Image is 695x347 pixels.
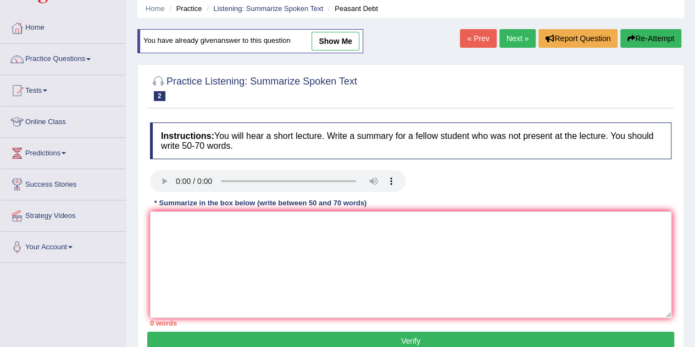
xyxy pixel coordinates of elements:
[1,75,126,103] a: Tests
[1,232,126,259] a: Your Account
[538,29,618,48] button: Report Question
[1,200,126,228] a: Strategy Videos
[154,91,165,101] span: 2
[620,29,681,48] button: Re-Attempt
[166,3,202,14] li: Practice
[150,74,357,101] h2: Practice Listening: Summarize Spoken Text
[499,29,536,48] a: Next »
[460,29,496,48] a: « Prev
[1,107,126,134] a: Online Class
[1,169,126,197] a: Success Stories
[150,122,671,159] h4: You will hear a short lecture. Write a summary for a fellow student who was not present at the le...
[150,198,371,208] div: * Summarize in the box below (write between 50 and 70 words)
[1,13,126,40] a: Home
[1,44,126,71] a: Practice Questions
[325,3,378,14] li: Peasant Debt
[213,4,323,13] a: Listening: Summarize Spoken Text
[146,4,165,13] a: Home
[161,131,214,141] b: Instructions:
[137,29,363,53] div: You have already given answer to this question
[150,318,671,328] div: 0 words
[312,32,359,51] a: show me
[1,138,126,165] a: Predictions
